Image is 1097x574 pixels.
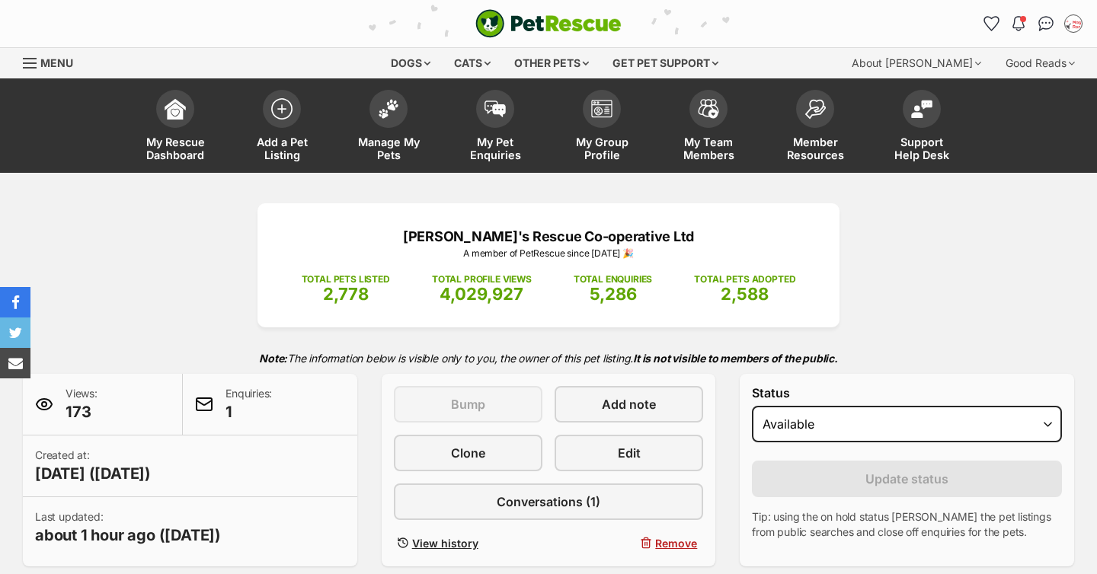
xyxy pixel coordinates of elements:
[229,82,335,173] a: Add a Pet Listing
[225,401,272,423] span: 1
[555,435,703,471] a: Edit
[1066,16,1081,31] img: Lisa Brittain profile pic
[868,82,975,173] a: Support Help Desk
[979,11,1086,36] ul: Account quick links
[394,386,542,423] button: Bump
[555,386,703,423] a: Add note
[259,352,287,365] strong: Note:
[440,284,523,304] span: 4,029,927
[451,395,485,413] span: Bump
[752,509,1062,540] p: Tip: using the on hold status [PERSON_NAME] the pet listings from public searches and close off e...
[378,99,399,119] img: manage-my-pets-icon-02211641906a0b7f246fdf0571729dbe1e7629f14944591b6c1af311fb30b64b.svg
[23,48,84,75] a: Menu
[461,136,529,161] span: My Pet Enquiries
[504,48,600,78] div: Other pets
[443,48,501,78] div: Cats
[841,48,992,78] div: About [PERSON_NAME]
[280,226,817,247] p: [PERSON_NAME]'s Rescue Co-operative Ltd
[979,11,1003,36] a: Favourites
[721,284,769,304] span: 2,588
[865,470,948,488] span: Update status
[302,273,390,286] p: TOTAL PETS LISTED
[655,535,697,551] span: Remove
[165,98,186,120] img: dashboard-icon-eb2f2d2d3e046f16d808141f083e7271f6b2e854fb5c12c21221c1fb7104beca.svg
[618,444,641,462] span: Edit
[394,532,542,554] a: View history
[66,386,98,423] p: Views:
[394,483,704,520] a: Conversations (1)
[781,136,849,161] span: Member Resources
[248,136,316,161] span: Add a Pet Listing
[752,386,1062,400] label: Status
[804,99,826,120] img: member-resources-icon-8e73f808a243e03378d46382f2149f9095a855e16c252ad45f914b54edf8863c.svg
[40,56,73,69] span: Menu
[35,525,221,546] span: about 1 hour ago ([DATE])
[271,98,293,120] img: add-pet-listing-icon-0afa8454b4691262ce3f59096e99ab1cd57d4a30225e0717b998d2c9b9846f56.svg
[35,448,151,484] p: Created at:
[354,136,423,161] span: Manage My Pets
[674,136,743,161] span: My Team Members
[602,48,729,78] div: Get pet support
[1061,11,1086,36] button: My account
[752,461,1062,497] button: Update status
[911,100,932,118] img: help-desk-icon-fdf02630f3aa405de69fd3d07c3f3aa587a6932b1a1747fa1d2bba05be0121f9.svg
[35,463,151,484] span: [DATE] ([DATE])
[394,435,542,471] a: Clone
[548,82,655,173] a: My Group Profile
[141,136,209,161] span: My Rescue Dashboard
[225,386,272,423] p: Enquiries:
[590,284,637,304] span: 5,286
[475,9,622,38] a: PetRescue
[995,48,1086,78] div: Good Reads
[412,535,478,551] span: View history
[1034,11,1058,36] a: Conversations
[1038,16,1054,31] img: chat-41dd97257d64d25036548639549fe6c8038ab92f7586957e7f3b1b290dea8141.svg
[633,352,838,365] strong: It is not visible to members of the public.
[1006,11,1031,36] button: Notifications
[591,100,612,118] img: group-profile-icon-3fa3cf56718a62981997c0bc7e787c4b2cf8bcc04b72c1350f741eb67cf2f40e.svg
[451,444,485,462] span: Clone
[475,9,622,38] img: logo-cat-932fe2b9b8326f06289b0f2fb663e598f794de774fb13d1741a6617ecf9a85b4.svg
[323,284,369,304] span: 2,778
[555,532,703,554] button: Remove
[335,82,442,173] a: Manage My Pets
[485,100,506,117] img: pet-enquiries-icon-7e3ad2cf08bfb03b45e93fb7055b45f3efa6380592205ae92323e6603595dc1f.svg
[574,273,652,286] p: TOTAL ENQUIRIES
[442,82,548,173] a: My Pet Enquiries
[23,343,1074,374] p: The information below is visible only to you, the owner of this pet listing.
[762,82,868,173] a: Member Resources
[602,395,656,413] span: Add note
[432,273,532,286] p: TOTAL PROFILE VIEWS
[122,82,229,173] a: My Rescue Dashboard
[655,82,762,173] a: My Team Members
[35,509,221,546] p: Last updated:
[497,493,600,511] span: Conversations (1)
[694,273,795,286] p: TOTAL PETS ADOPTED
[1012,16,1025,31] img: notifications-46538b983faf8c2785f20acdc204bb7945ddae34d4c08c2a6579f10ce5e182be.svg
[280,247,817,260] p: A member of PetRescue since [DATE] 🎉
[66,401,98,423] span: 173
[380,48,441,78] div: Dogs
[888,136,956,161] span: Support Help Desk
[568,136,636,161] span: My Group Profile
[698,99,719,119] img: team-members-icon-5396bd8760b3fe7c0b43da4ab00e1e3bb1a5d9ba89233759b79545d2d3fc5d0d.svg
